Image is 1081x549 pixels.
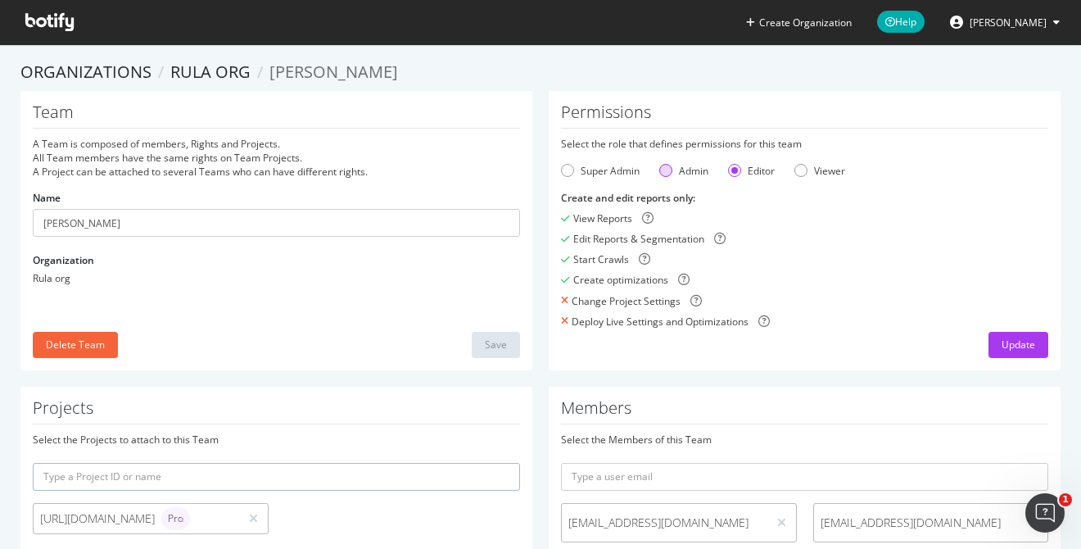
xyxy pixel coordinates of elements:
div: A Team is composed of members, Rights and Projects. All Team members have the same rights on Team... [33,137,520,179]
div: Viewer [814,164,845,178]
div: Editor [728,164,775,178]
div: brand label [161,507,190,530]
div: Rula org [33,271,520,285]
h1: Members [561,399,1048,424]
a: Rula org [170,61,251,83]
span: Nick Schurk [970,16,1047,29]
div: Admin [679,164,708,178]
div: Delete Team [46,338,105,352]
div: Start Crawls [573,252,629,266]
div: Viewer [794,164,845,178]
div: Select the Members of this Team [561,433,1048,447]
input: Type a user email [561,463,1048,491]
iframe: Intercom live chat [1025,493,1065,533]
span: [EMAIL_ADDRESS][DOMAIN_NAME] [568,515,761,531]
div: Create and edit reports only : [561,191,1048,205]
ol: breadcrumbs [20,61,1061,84]
div: Super Admin [581,164,640,178]
input: Type a Project ID or name [33,463,520,491]
div: Deploy Live Settings and Optimizations [572,315,749,329]
span: 1 [1059,493,1072,506]
span: Pro [168,514,183,524]
div: Super Admin [561,164,640,178]
button: Delete Team [33,332,118,358]
span: [PERSON_NAME] [269,61,398,83]
span: Help [877,11,925,33]
button: Save [472,332,520,358]
input: Name [33,209,520,237]
div: Select the role that defines permissions for this team [561,137,1048,151]
div: Admin [659,164,708,178]
div: Change Project Settings [572,294,681,308]
h1: Team [33,103,520,129]
div: Select the Projects to attach to this Team [33,433,520,447]
div: Update [1002,338,1035,352]
button: Create Organization [745,15,853,30]
div: Create optimizations [573,273,668,287]
button: Update [988,332,1048,358]
div: View Reports [573,211,632,225]
div: Editor [748,164,775,178]
h1: Permissions [561,103,1048,129]
div: Edit Reports & Segmentation [573,232,704,246]
label: Organization [33,253,94,267]
label: Name [33,191,61,205]
a: Organizations [20,61,152,83]
div: Save [485,338,507,352]
span: [EMAIL_ADDRESS][DOMAIN_NAME] [821,515,1013,531]
h1: Projects [33,399,520,424]
div: [URL][DOMAIN_NAME] [40,507,233,530]
button: [PERSON_NAME] [937,9,1073,35]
